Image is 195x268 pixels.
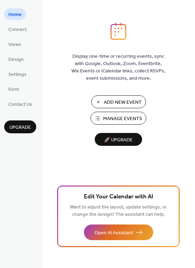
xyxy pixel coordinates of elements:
[8,26,27,33] span: Connect
[99,135,138,145] span: 🚀 Upgrade
[4,38,25,50] a: Views
[103,115,142,123] span: Manage Events
[91,95,146,108] button: Add New Event
[4,83,23,95] a: Form
[91,112,146,125] button: Manage Events
[9,124,31,131] span: Upgrade
[4,8,26,20] a: Home
[104,99,142,106] span: Add New Event
[8,11,22,18] span: Home
[95,133,142,146] button: 🚀 Upgrade
[4,120,36,133] button: Upgrade
[71,53,165,82] span: Display one-time or recurring events, sync with Google, Outlook, Zoom, Eventbrite, Wix Events or ...
[94,229,133,237] span: Open AI Assistant
[8,41,21,48] span: Views
[8,71,26,78] span: Settings
[8,56,24,63] span: Design
[110,23,126,40] img: logo_icon.svg
[4,23,31,35] a: Connect
[8,101,32,108] span: Contact Us
[4,68,31,80] a: Settings
[4,53,28,65] a: Design
[70,203,167,219] span: Want to adjust the layout, update settings, or change the design? The assistant can help.
[8,86,19,93] span: Form
[84,224,153,240] button: Open AI Assistant
[4,98,36,110] a: Contact Us
[84,192,153,202] span: Edit Your Calendar with AI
